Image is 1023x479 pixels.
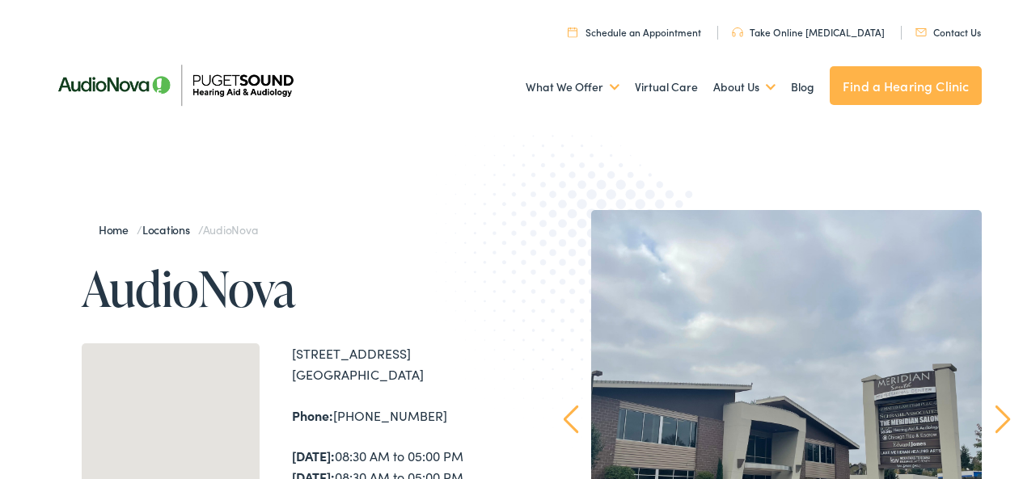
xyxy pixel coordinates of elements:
[713,57,776,117] a: About Us
[732,27,743,37] img: utility icon
[292,447,335,464] strong: [DATE]:
[830,66,982,105] a: Find a Hearing Clinic
[568,27,577,37] img: utility icon
[292,406,333,424] strong: Phone:
[99,221,258,237] span: / /
[203,221,258,237] span: AudioNova
[82,262,512,315] h1: AudioNova
[292,343,512,384] div: [STREET_ADDRESS] [GEOGRAPHIC_DATA]
[996,405,1011,434] a: Next
[791,57,814,117] a: Blog
[568,25,701,39] a: Schedule an Appointment
[526,57,619,117] a: What We Offer
[915,28,927,36] img: utility icon
[635,57,698,117] a: Virtual Care
[292,405,512,426] div: [PHONE_NUMBER]
[99,221,137,237] a: Home
[564,405,579,434] a: Prev
[142,221,198,237] a: Locations
[915,25,981,39] a: Contact Us
[732,25,885,39] a: Take Online [MEDICAL_DATA]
